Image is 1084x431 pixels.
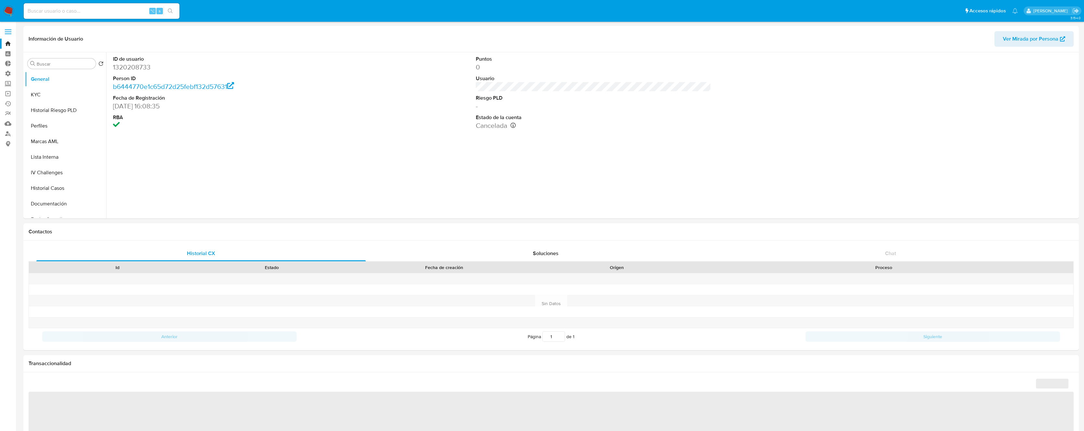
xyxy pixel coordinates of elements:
button: General [25,71,106,87]
button: Marcas AML [25,134,106,149]
h1: Información de Usuario [29,36,83,42]
div: Fecha de creación [353,264,535,271]
span: s [159,8,161,14]
span: Historial CX [187,250,215,257]
span: Ver Mirada por Persona [1003,31,1058,47]
span: ⌥ [150,8,155,14]
a: Notificaciones [1012,8,1018,14]
h1: Transaccionalidad [29,360,1074,367]
button: search-icon [164,6,177,16]
button: Historial Riesgo PLD [25,103,106,118]
input: Buscar usuario o caso... [24,7,179,15]
h1: Contactos [29,228,1074,235]
dd: - [476,102,711,111]
dt: Puntos [476,55,711,63]
dt: Estado de la cuenta [476,114,711,121]
button: Siguiente [806,331,1060,342]
input: Buscar [37,61,93,67]
div: Proceso [698,264,1069,271]
span: Accesos rápidos [969,7,1006,14]
dt: RBA [113,114,348,121]
button: Ver Mirada por Persona [994,31,1074,47]
dd: Cancelada [476,121,711,130]
dt: Fecha de Registración [113,94,348,102]
dd: 1320208733 [113,63,348,72]
button: Documentación [25,196,106,212]
button: Lista Interna [25,149,106,165]
button: IV Challenges [25,165,106,180]
button: Volver al orden por defecto [98,61,104,68]
span: Página de [528,331,574,342]
button: Anterior [42,331,297,342]
dd: 0 [476,63,711,72]
div: Id [45,264,190,271]
dt: Person ID [113,75,348,82]
button: Fecha Compliant [25,212,106,227]
dt: Usuario [476,75,711,82]
span: Soluciones [533,250,559,257]
button: Historial Casos [25,180,106,196]
span: Chat [885,250,896,257]
div: Origen [544,264,690,271]
a: b6444770e1c65d72d25febf132d57631 [113,82,234,91]
a: Salir [1072,7,1079,14]
p: federico.luaces@mercadolibre.com [1033,8,1070,14]
div: Estado [199,264,345,271]
span: 1 [573,333,574,340]
dd: [DATE] 16:08:35 [113,102,348,111]
dt: Riesgo PLD [476,94,711,102]
button: Buscar [30,61,35,66]
button: KYC [25,87,106,103]
button: Perfiles [25,118,106,134]
dt: ID de usuario [113,55,348,63]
